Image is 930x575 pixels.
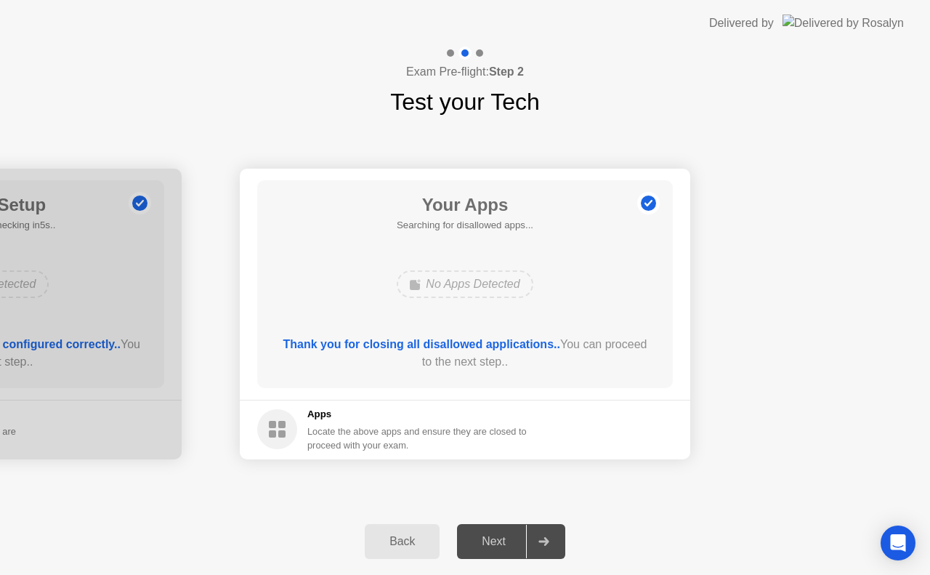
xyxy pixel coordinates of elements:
[406,63,524,81] h4: Exam Pre-flight:
[709,15,774,32] div: Delivered by
[369,535,435,548] div: Back
[397,218,533,233] h5: Searching for disallowed apps...
[489,65,524,78] b: Step 2
[365,524,440,559] button: Back
[278,336,652,371] div: You can proceed to the next step..
[783,15,904,31] img: Delivered by Rosalyn
[397,270,533,298] div: No Apps Detected
[397,192,533,218] h1: Your Apps
[307,407,527,422] h5: Apps
[881,526,915,560] div: Open Intercom Messenger
[457,524,565,559] button: Next
[307,425,527,452] div: Locate the above apps and ensure they are closed to proceed with your exam.
[390,84,540,119] h1: Test your Tech
[283,338,560,350] b: Thank you for closing all disallowed applications..
[461,535,526,548] div: Next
